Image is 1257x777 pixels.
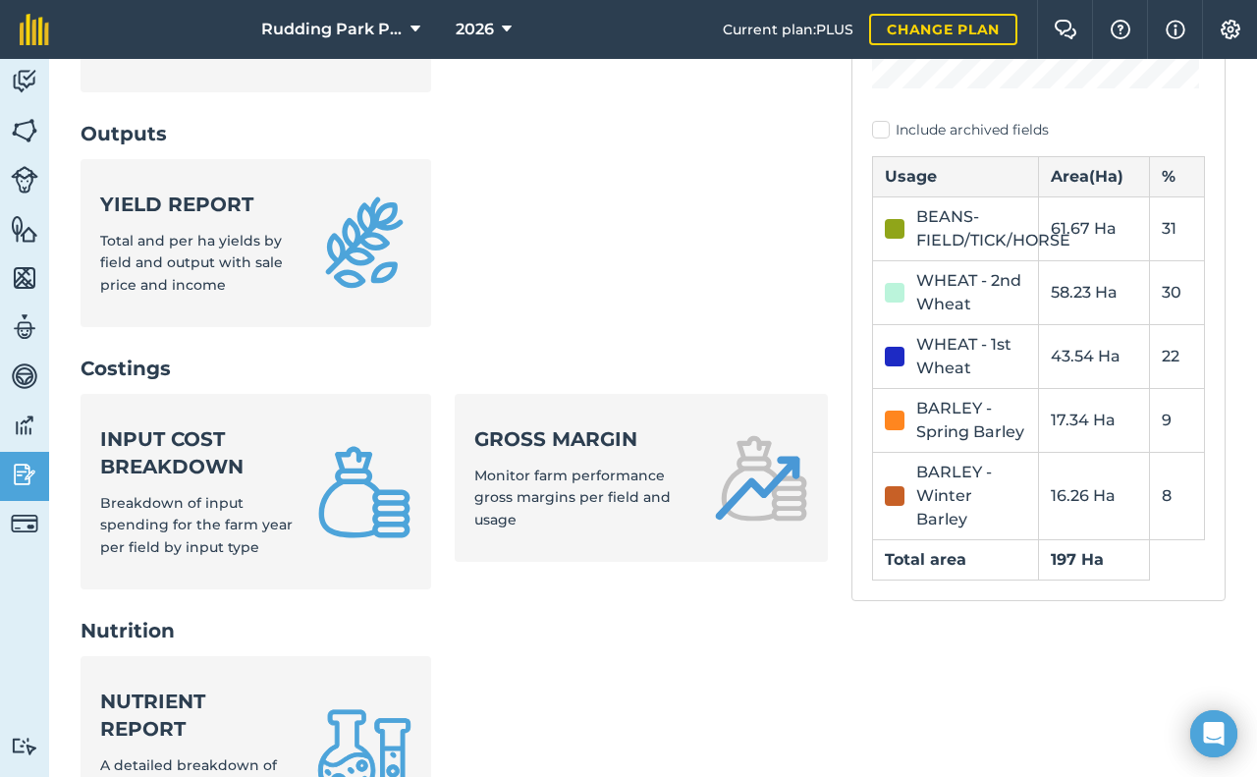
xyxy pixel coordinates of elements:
[1109,20,1132,39] img: A question mark icon
[81,120,828,147] h2: Outputs
[261,18,403,41] span: Rudding Park PFS
[455,394,829,562] a: Gross marginMonitor farm performance gross margins per field and usage
[1149,388,1204,452] td: 9
[1051,550,1104,569] strong: 197 Ha
[1039,260,1150,324] td: 58.23 Ha
[916,333,1026,380] div: WHEAT - 1st Wheat
[11,411,38,440] img: svg+xml;base64,PD94bWwgdmVyc2lvbj0iMS4wIiBlbmNvZGluZz0idXRmLTgiPz4KPCEtLSBHZW5lcmF0b3I6IEFkb2JlIE...
[474,425,691,453] strong: Gross margin
[100,191,294,218] strong: Yield report
[1149,156,1204,196] th: %
[1149,260,1204,324] td: 30
[20,14,49,45] img: fieldmargin Logo
[916,269,1026,316] div: WHEAT - 2nd Wheat
[869,14,1017,45] a: Change plan
[456,18,494,41] span: 2026
[1039,156,1150,196] th: Area ( Ha )
[1149,324,1204,388] td: 22
[723,19,853,40] span: Current plan : PLUS
[11,214,38,244] img: svg+xml;base64,PHN2ZyB4bWxucz0iaHR0cDovL3d3dy53My5vcmcvMjAwMC9zdmciIHdpZHRoPSI1NiIgaGVpZ2h0PSI2MC...
[1190,710,1237,757] div: Open Intercom Messenger
[1149,452,1204,539] td: 8
[474,467,671,528] span: Monitor farm performance gross margins per field and usage
[11,460,38,489] img: svg+xml;base64,PD94bWwgdmVyc2lvbj0iMS4wIiBlbmNvZGluZz0idXRmLTgiPz4KPCEtLSBHZW5lcmF0b3I6IEFkb2JlIE...
[100,688,294,743] strong: Nutrient report
[81,159,431,327] a: Yield reportTotal and per ha yields by field and output with sale price and income
[1219,20,1242,39] img: A cog icon
[317,195,411,290] img: Yield report
[872,120,1205,140] label: Include archived fields
[81,394,431,589] a: Input cost breakdownBreakdown of input spending for the farm year per field by input type
[916,461,1026,531] div: BARLEY - Winter Barley
[1039,452,1150,539] td: 16.26 Ha
[81,617,828,644] h2: Nutrition
[11,67,38,96] img: svg+xml;base64,PD94bWwgdmVyc2lvbj0iMS4wIiBlbmNvZGluZz0idXRmLTgiPz4KPCEtLSBHZW5lcmF0b3I6IEFkb2JlIE...
[1039,388,1150,452] td: 17.34 Ha
[1166,18,1185,41] img: svg+xml;base64,PHN2ZyB4bWxucz0iaHR0cDovL3d3dy53My5vcmcvMjAwMC9zdmciIHdpZHRoPSIxNyIgaGVpZ2h0PSIxNy...
[81,355,828,382] h2: Costings
[714,431,808,526] img: Gross margin
[100,232,283,294] span: Total and per ha yields by field and output with sale price and income
[916,397,1026,444] div: BARLEY - Spring Barley
[100,494,293,556] span: Breakdown of input spending for the farm year per field by input type
[1149,196,1204,260] td: 31
[11,737,38,755] img: svg+xml;base64,PD94bWwgdmVyc2lvbj0iMS4wIiBlbmNvZGluZz0idXRmLTgiPz4KPCEtLSBHZW5lcmF0b3I6IEFkb2JlIE...
[11,263,38,293] img: svg+xml;base64,PHN2ZyB4bWxucz0iaHR0cDovL3d3dy53My5vcmcvMjAwMC9zdmciIHdpZHRoPSI1NiIgaGVpZ2h0PSI2MC...
[11,166,38,194] img: svg+xml;base64,PD94bWwgdmVyc2lvbj0iMS4wIiBlbmNvZGluZz0idXRmLTgiPz4KPCEtLSBHZW5lcmF0b3I6IEFkb2JlIE...
[11,312,38,342] img: svg+xml;base64,PD94bWwgdmVyc2lvbj0iMS4wIiBlbmNvZGluZz0idXRmLTgiPz4KPCEtLSBHZW5lcmF0b3I6IEFkb2JlIE...
[873,156,1039,196] th: Usage
[11,510,38,537] img: svg+xml;base64,PD94bWwgdmVyc2lvbj0iMS4wIiBlbmNvZGluZz0idXRmLTgiPz4KPCEtLSBHZW5lcmF0b3I6IEFkb2JlIE...
[11,116,38,145] img: svg+xml;base64,PHN2ZyB4bWxucz0iaHR0cDovL3d3dy53My5vcmcvMjAwMC9zdmciIHdpZHRoPSI1NiIgaGVpZ2h0PSI2MC...
[317,445,411,539] img: Input cost breakdown
[916,205,1070,252] div: BEANS-FIELD/TICK/HORSE
[1039,324,1150,388] td: 43.54 Ha
[1054,20,1077,39] img: Two speech bubbles overlapping with the left bubble in the forefront
[885,550,966,569] strong: Total area
[100,425,294,480] strong: Input cost breakdown
[1039,196,1150,260] td: 61.67 Ha
[11,361,38,391] img: svg+xml;base64,PD94bWwgdmVyc2lvbj0iMS4wIiBlbmNvZGluZz0idXRmLTgiPz4KPCEtLSBHZW5lcmF0b3I6IEFkb2JlIE...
